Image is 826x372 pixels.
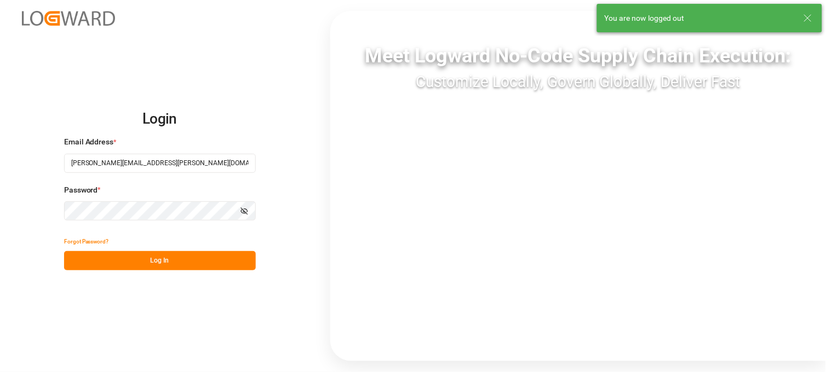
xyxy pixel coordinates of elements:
[64,136,114,148] span: Email Address
[64,232,109,251] button: Forgot Password?
[64,154,256,173] input: Enter your email
[605,13,793,24] div: You are now logged out
[330,41,826,71] div: Meet Logward No-Code Supply Chain Execution:
[64,184,98,196] span: Password
[64,102,256,137] h2: Login
[330,71,826,94] div: Customize Locally, Govern Globally, Deliver Fast
[22,11,115,26] img: Logward_new_orange.png
[64,251,256,270] button: Log In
